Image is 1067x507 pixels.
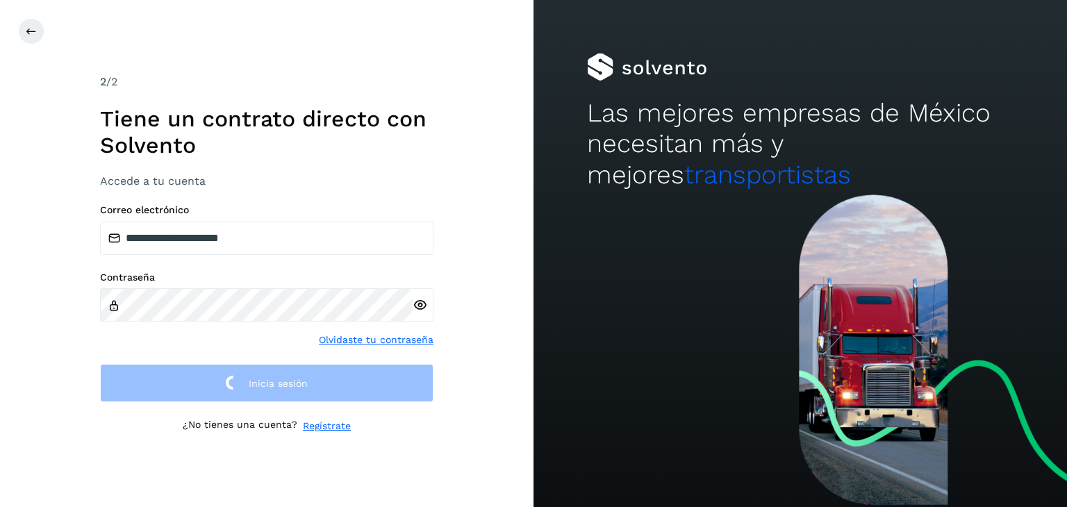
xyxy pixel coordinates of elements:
a: Olvidaste tu contraseña [319,333,433,347]
a: Regístrate [303,419,351,433]
h1: Tiene un contrato directo con Solvento [100,106,433,159]
div: /2 [100,74,433,90]
span: transportistas [684,160,851,190]
span: Inicia sesión [249,379,308,388]
h2: Las mejores empresas de México necesitan más y mejores [587,98,1014,190]
h3: Accede a tu cuenta [100,174,433,188]
span: 2 [100,75,106,88]
label: Correo electrónico [100,204,433,216]
p: ¿No tienes una cuenta? [183,419,297,433]
label: Contraseña [100,272,433,283]
button: Inicia sesión [100,364,433,402]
